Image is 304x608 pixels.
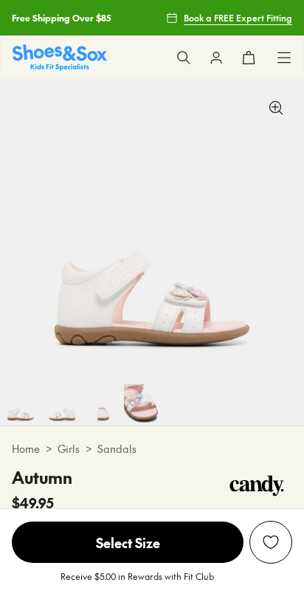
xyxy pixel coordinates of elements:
[12,522,243,563] span: Select Size
[166,4,292,31] a: Book a FREE Expert Fitting
[184,11,292,24] span: Book a FREE Expert Fitting
[124,384,165,426] img: 7-558101_1
[12,493,54,513] span: $49.95
[41,384,83,426] img: 5-558099_1
[83,384,124,426] img: 6-558100_1
[12,465,72,490] h4: Autumn
[12,521,243,564] button: Select Size
[61,570,214,596] p: Receive $5.00 in Rewards with Fit Club
[12,441,40,457] a: Home
[13,44,107,70] a: Shoes & Sox
[249,521,292,564] button: Add to Wishlist
[97,441,137,457] a: Sandals
[13,44,107,70] img: SNS_Logo_Responsive.svg
[58,441,80,457] a: Girls
[12,441,292,457] div: > >
[221,465,292,510] img: Vendor logo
